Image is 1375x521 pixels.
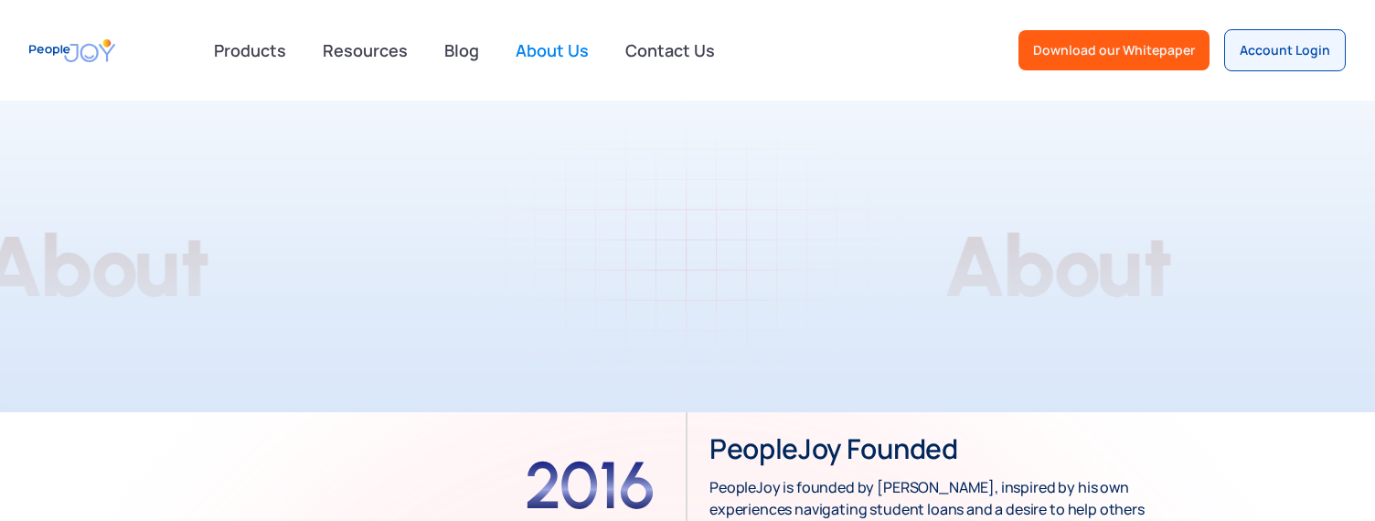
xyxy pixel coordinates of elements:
div: Download our Whitepaper [1033,41,1195,59]
a: About Us [505,30,600,70]
a: Blog [433,30,490,70]
div: Products [203,32,297,69]
a: Contact Us [614,30,726,70]
div: Account Login [1240,41,1330,59]
h3: PeopleJoy founded [709,431,958,467]
a: Download our Whitepaper [1018,30,1210,70]
a: home [29,30,115,71]
a: Account Login [1224,29,1346,71]
a: Resources [312,30,419,70]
